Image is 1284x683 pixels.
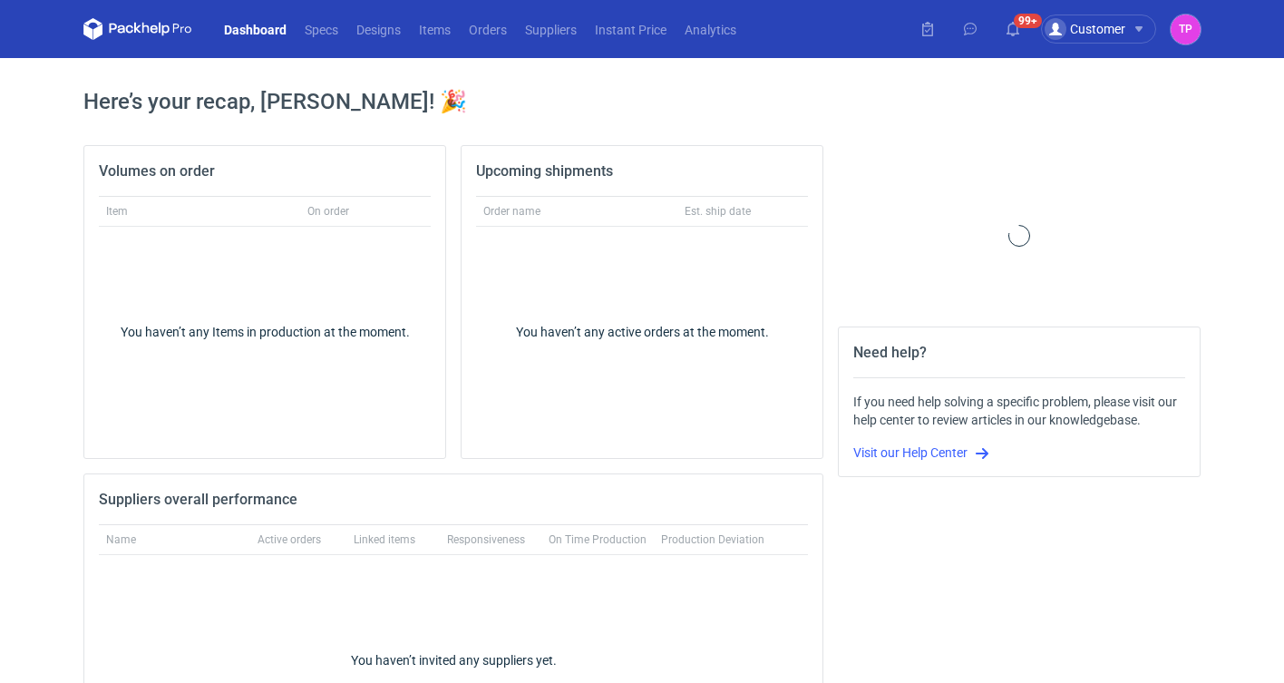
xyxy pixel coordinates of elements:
div: Customer [1045,18,1125,40]
a: Dashboard [215,18,296,40]
div: You haven’t any Items in production at the moment. [99,323,431,341]
button: 99+ [998,15,1027,44]
div: Tosia Płotek [1171,15,1201,44]
h2: Upcoming shipments [476,161,613,182]
svg: Packhelp Pro [83,18,192,40]
a: Designs [347,18,410,40]
a: Items [410,18,460,40]
div: If you need help solving a specific problem, please visit our help center to review articles in o... [853,393,1185,429]
a: Specs [296,18,347,40]
a: Visit our Help Center [853,445,989,460]
a: Suppliers [516,18,586,40]
h1: Here’s your recap, [PERSON_NAME]! 🎉 [83,87,1201,116]
a: Analytics [676,18,745,40]
button: Customer [1041,15,1171,44]
h2: Volumes on order [99,161,215,182]
div: You haven’t invited any suppliers yet. [99,651,808,669]
a: Orders [460,18,516,40]
button: TP [1171,15,1201,44]
a: Instant Price [586,18,676,40]
h2: Suppliers overall performance [99,489,297,511]
h2: Need help? [853,342,927,364]
div: You haven’t any active orders at the moment. [476,323,808,341]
